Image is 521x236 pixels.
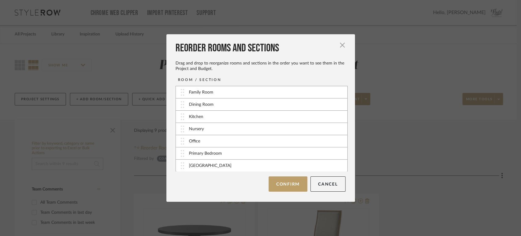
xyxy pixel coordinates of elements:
[189,163,231,169] div: [GEOGRAPHIC_DATA]
[189,89,213,96] div: Family Room
[189,101,214,108] div: Dining Room
[189,150,222,157] div: Primary Bedroom
[175,61,346,72] div: Drag and drop to reorganize rooms and sections in the order you want to see them in the Project a...
[181,126,184,132] img: vertical-grip.svg
[181,89,184,96] img: vertical-grip.svg
[189,114,203,120] div: Kitchen
[181,162,184,169] img: vertical-grip.svg
[181,138,184,145] img: vertical-grip.svg
[181,150,184,157] img: vertical-grip.svg
[336,39,349,51] button: Close
[310,176,346,192] button: Cancel
[181,101,184,108] img: vertical-grip.svg
[189,126,204,132] div: Nursery
[178,77,221,83] div: ROOM / SECTION
[175,42,346,55] div: Reorder Rooms and Sections
[189,138,200,145] div: Office
[269,176,307,192] button: Confirm
[181,113,184,120] img: vertical-grip.svg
